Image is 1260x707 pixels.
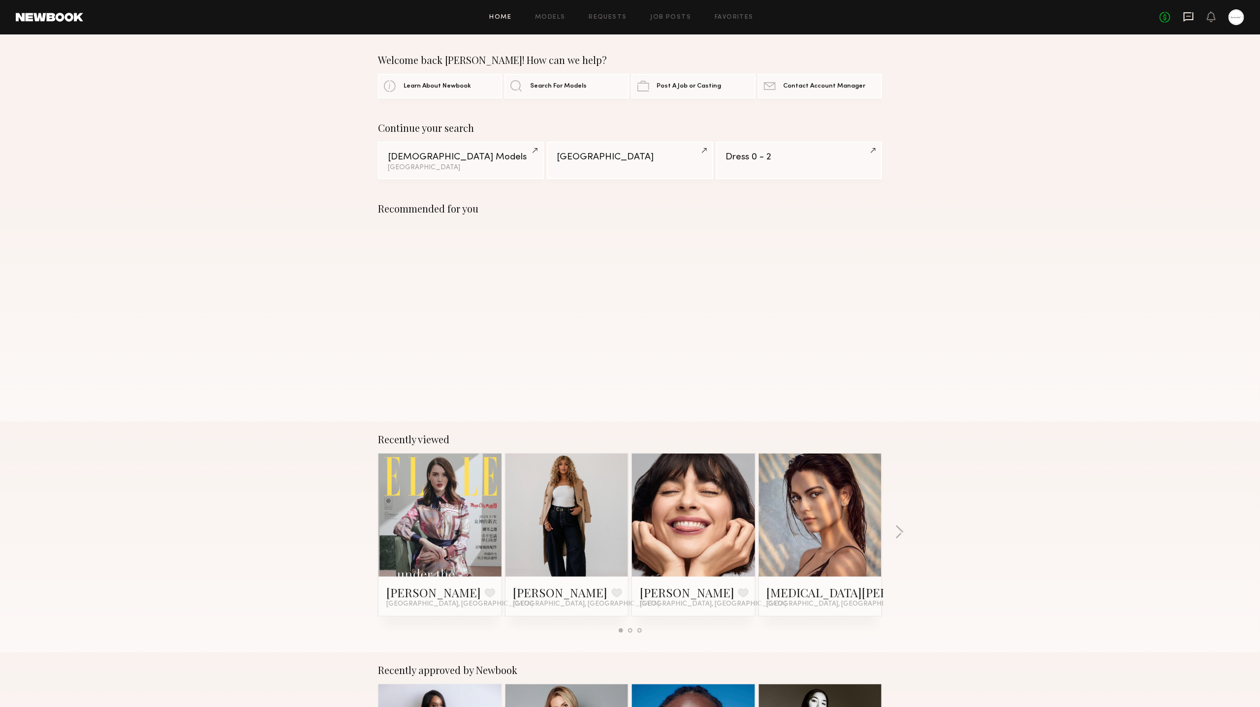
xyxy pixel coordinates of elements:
[784,83,866,90] span: Contact Account Manager
[758,74,882,98] a: Contact Account Manager
[640,600,787,608] span: [GEOGRAPHIC_DATA], [GEOGRAPHIC_DATA]
[530,83,587,90] span: Search For Models
[388,164,534,171] div: [GEOGRAPHIC_DATA]
[404,83,471,90] span: Learn About Newbook
[657,83,722,90] span: Post A Job or Casting
[513,584,608,600] a: [PERSON_NAME]
[378,433,882,445] div: Recently viewed
[651,14,692,21] a: Job Posts
[386,600,533,608] span: [GEOGRAPHIC_DATA], [GEOGRAPHIC_DATA]
[388,153,534,162] div: [DEMOGRAPHIC_DATA] Models
[504,74,629,98] a: Search For Models
[640,584,734,600] a: [PERSON_NAME]
[490,14,512,21] a: Home
[378,54,882,66] div: Welcome back [PERSON_NAME]! How can we help?
[378,664,882,676] div: Recently approved by Newbook
[378,142,544,179] a: [DEMOGRAPHIC_DATA] Models[GEOGRAPHIC_DATA]
[715,14,754,21] a: Favorites
[547,142,713,179] a: [GEOGRAPHIC_DATA]
[378,203,882,215] div: Recommended for you
[386,584,481,600] a: [PERSON_NAME]
[557,153,703,162] div: [GEOGRAPHIC_DATA]
[378,122,882,134] div: Continue your search
[767,584,957,600] a: [MEDICAL_DATA][PERSON_NAME]
[767,600,913,608] span: [GEOGRAPHIC_DATA], [GEOGRAPHIC_DATA]
[378,74,502,98] a: Learn About Newbook
[726,153,872,162] div: Dress 0 - 2
[716,142,882,179] a: Dress 0 - 2
[631,74,756,98] a: Post A Job or Casting
[513,600,660,608] span: [GEOGRAPHIC_DATA], [GEOGRAPHIC_DATA]
[589,14,627,21] a: Requests
[535,14,565,21] a: Models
